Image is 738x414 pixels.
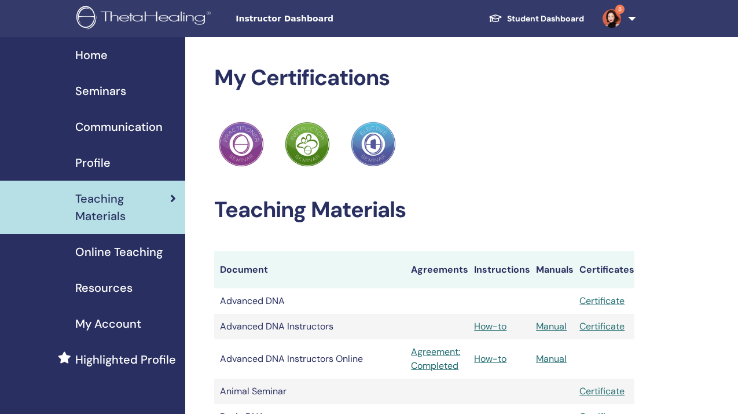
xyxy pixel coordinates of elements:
h2: My Certifications [214,65,634,91]
a: How-to [474,353,506,365]
th: Instructions [468,251,530,288]
a: Certificate [579,320,625,332]
a: Student Dashboard [479,8,593,30]
span: Resources [75,279,133,296]
span: Home [75,46,108,64]
span: 8 [615,5,625,14]
span: Teaching Materials [75,190,170,225]
a: Manual [536,353,567,365]
span: My Account [75,315,141,332]
span: Communication [75,118,163,135]
h2: Teaching Materials [214,197,634,224]
td: Advanced DNA Instructors [214,314,405,339]
th: Agreements [405,251,468,288]
img: graduation-cap-white.svg [489,13,502,23]
th: Manuals [530,251,574,288]
a: Certificate [579,385,625,397]
th: Certificates [574,251,634,288]
span: Seminars [75,82,126,100]
span: Instructor Dashboard [236,13,409,25]
span: Online Teaching [75,243,163,261]
img: Practitioner [219,122,264,167]
a: Manual [536,320,567,332]
img: logo.png [76,6,215,32]
a: Certificate [579,295,625,307]
span: Highlighted Profile [75,351,176,368]
td: Advanced DNA [214,288,405,314]
a: Agreement: Completed [411,345,462,373]
td: Advanced DNA Instructors Online [214,339,405,379]
td: Animal Seminar [214,379,405,404]
a: How-to [474,320,506,332]
img: Practitioner [351,122,396,167]
img: Practitioner [285,122,330,167]
th: Document [214,251,405,288]
img: default.jpg [603,9,621,28]
span: Profile [75,154,111,171]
